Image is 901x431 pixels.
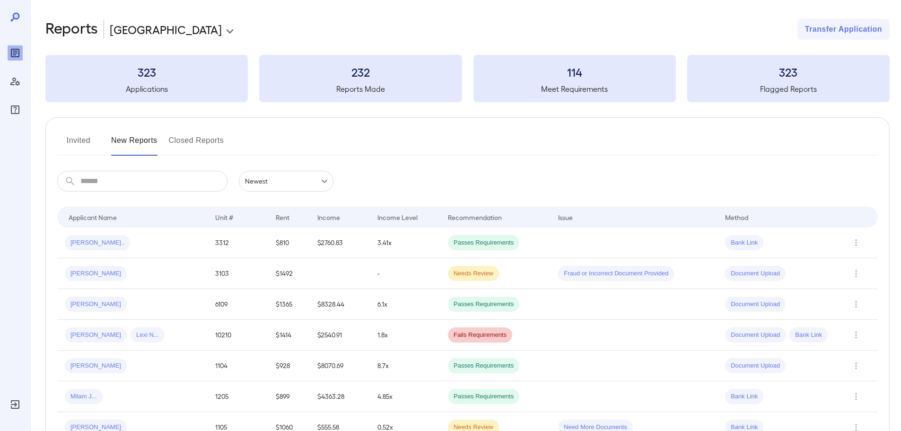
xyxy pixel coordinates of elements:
[65,361,127,370] span: [PERSON_NAME]
[208,228,268,258] td: 3312
[310,381,370,412] td: $4363.28
[45,19,98,40] h2: Reports
[65,331,127,340] span: [PERSON_NAME]
[208,351,268,381] td: 1104
[65,269,127,278] span: [PERSON_NAME]
[169,133,224,156] button: Closed Reports
[69,211,117,223] div: Applicant Name
[473,83,676,95] h5: Meet Requirements
[208,258,268,289] td: 3103
[111,133,157,156] button: New Reports
[310,351,370,381] td: $8070.69
[45,83,248,95] h5: Applications
[57,133,100,156] button: Invited
[310,320,370,351] td: $2540.91
[268,381,310,412] td: $899
[725,392,763,401] span: Bank Link
[849,358,864,373] button: Row Actions
[215,211,233,223] div: Unit #
[65,238,130,247] span: [PERSON_NAME]..
[317,211,340,223] div: Income
[370,381,440,412] td: 4.85x
[558,211,573,223] div: Issue
[268,289,310,320] td: $1365
[208,320,268,351] td: 10210
[725,211,748,223] div: Method
[377,211,418,223] div: Income Level
[8,397,23,412] div: Log Out
[448,331,512,340] span: Fails Requirements
[448,238,519,247] span: Passes Requirements
[65,300,127,309] span: [PERSON_NAME]
[849,327,864,343] button: Row Actions
[8,45,23,61] div: Reports
[448,300,519,309] span: Passes Requirements
[725,331,786,340] span: Document Upload
[239,171,333,192] div: Newest
[310,228,370,258] td: $2760.83
[276,211,291,223] div: Rent
[849,266,864,281] button: Row Actions
[797,19,890,40] button: Transfer Application
[725,300,786,309] span: Document Upload
[448,269,499,278] span: Needs Review
[370,320,440,351] td: 1.8x
[110,22,222,37] p: [GEOGRAPHIC_DATA]
[849,235,864,250] button: Row Actions
[448,392,519,401] span: Passes Requirements
[849,297,864,312] button: Row Actions
[268,228,310,258] td: $810
[687,64,890,79] h3: 323
[725,238,763,247] span: Bank Link
[725,361,786,370] span: Document Upload
[370,351,440,381] td: 8.7x
[268,258,310,289] td: $1492
[849,389,864,404] button: Row Actions
[268,351,310,381] td: $928
[789,331,828,340] span: Bank Link
[558,269,674,278] span: Fraud or Incorrect Document Provided
[259,64,462,79] h3: 232
[45,64,248,79] h3: 323
[448,361,519,370] span: Passes Requirements
[370,228,440,258] td: 3.41x
[259,83,462,95] h5: Reports Made
[448,211,502,223] div: Recommendation
[725,269,786,278] span: Document Upload
[370,289,440,320] td: 6.1x
[45,55,890,102] summary: 323Applications232Reports Made114Meet Requirements323Flagged Reports
[687,83,890,95] h5: Flagged Reports
[268,320,310,351] td: $1414
[8,102,23,117] div: FAQ
[131,331,165,340] span: Lexi N...
[473,64,676,79] h3: 114
[65,392,103,401] span: Milam J...
[8,74,23,89] div: Manage Users
[370,258,440,289] td: -
[208,381,268,412] td: 1205
[208,289,268,320] td: 6109
[310,289,370,320] td: $8328.44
